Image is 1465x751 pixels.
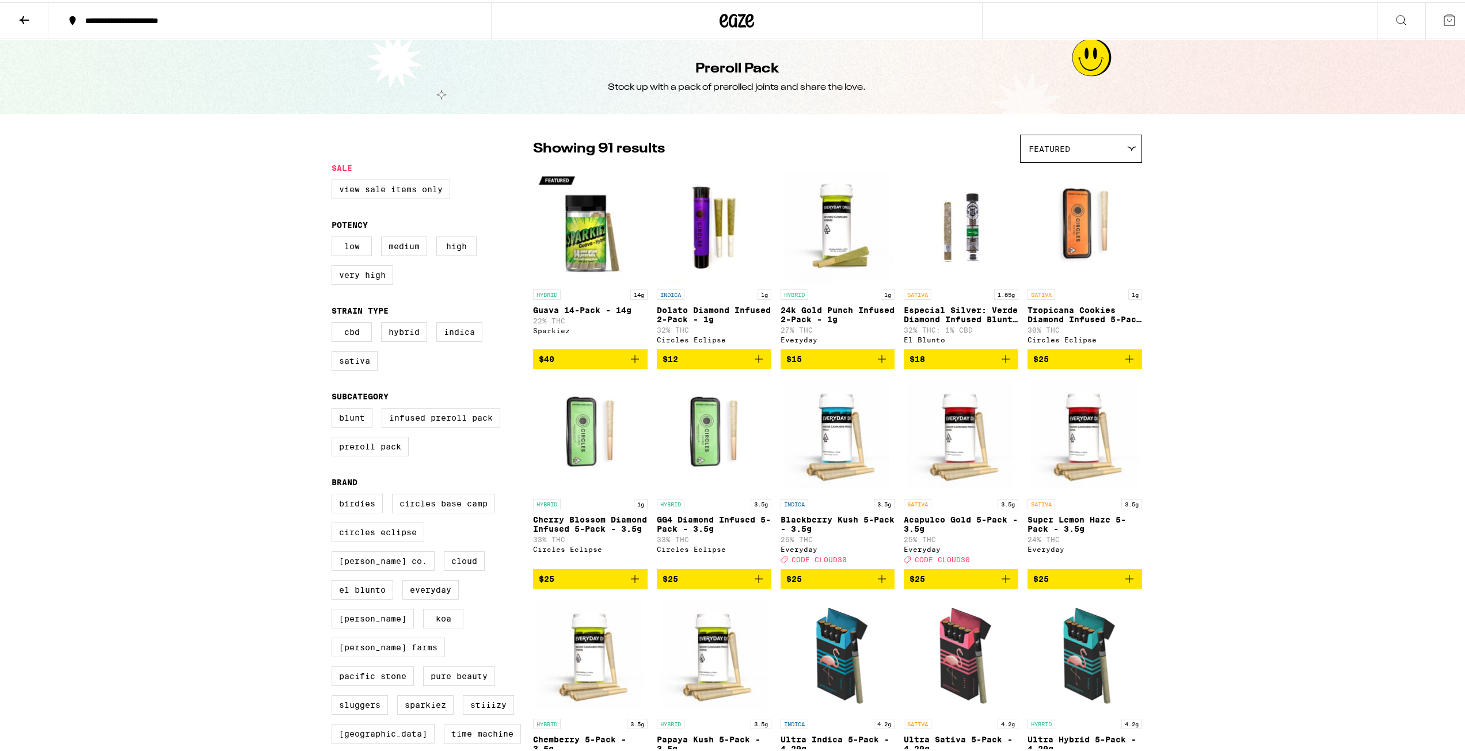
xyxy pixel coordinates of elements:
p: Dolato Diamond Infused 2-Pack - 1g [657,303,771,322]
img: Circles Eclipse - Dolato Diamond Infused 2-Pack - 1g [657,166,771,281]
p: Ultra Hybrid 5-Pack - 4.20g [1028,733,1142,751]
p: Ultra Indica 5-Pack - 4.20g [781,733,895,751]
p: Ultra Sativa 5-Pack - 4.20g [904,733,1018,751]
p: 3.5g [751,716,771,727]
p: HYBRID [657,497,684,507]
p: 3.5g [627,716,648,727]
a: Open page for GG4 Diamond Infused 5-Pack - 3.5g from Circles Eclipse [657,376,771,567]
label: Very High [332,263,393,283]
span: Featured [1029,142,1070,151]
label: Medium [381,234,427,254]
p: HYBRID [533,287,561,298]
p: 32% THC: 1% CBD [904,324,1018,331]
p: SATIVA [904,287,931,298]
img: Circles Eclipse - GG4 Diamond Infused 5-Pack - 3.5g [657,376,771,491]
h1: Preroll Pack [695,57,779,77]
label: Infused Preroll Pack [382,406,500,425]
img: Birdies - Ultra Hybrid 5-Pack - 4.20g [1028,596,1142,711]
a: Open page for Acapulco Gold 5-Pack - 3.5g from Everyday [904,376,1018,567]
p: Tropicana Cookies Diamond Infused 5-Pack - 3.5g [1028,303,1142,322]
legend: Strain Type [332,304,389,313]
p: HYBRID [781,287,808,298]
p: INDICA [781,716,808,727]
label: Everyday [402,578,459,597]
p: 1g [881,287,895,298]
p: 30% THC [1028,324,1142,331]
span: $25 [663,572,678,581]
img: Circles Eclipse - Tropicana Cookies Diamond Infused 5-Pack - 3.5g [1028,166,1142,281]
label: Koa [423,607,463,626]
p: 32% THC [657,324,771,331]
p: 24k Gold Punch Infused 2-Pack - 1g [781,303,895,322]
legend: Sale [332,161,352,170]
p: GG4 Diamond Infused 5-Pack - 3.5g [657,513,771,531]
label: Sativa [332,349,378,368]
p: Cherry Blossom Diamond Infused 5-Pack - 3.5g [533,513,648,531]
img: El Blunto - Especial Silver: Verde Diamond Infused Blunt - 1.65g [904,166,1018,281]
p: 14g [630,287,648,298]
p: 4.2g [998,716,1018,727]
p: SATIVA [1028,497,1055,507]
label: Circles Base Camp [392,491,495,511]
p: Showing 91 results [533,137,665,157]
a: Open page for Dolato Diamond Infused 2-Pack - 1g from Circles Eclipse [657,166,771,347]
label: Birdies [332,491,383,511]
p: Papaya Kush 5-Pack - 3.5g [657,733,771,751]
p: 3.5g [874,497,895,507]
img: Everyday - 24k Gold Punch Infused 2-Pack - 1g [781,166,895,281]
label: Preroll Pack [332,434,409,454]
span: $25 [786,572,802,581]
p: 1g [1128,287,1142,298]
span: $25 [539,572,554,581]
div: Stock up with a pack of prerolled joints and share the love. [608,79,866,92]
legend: Brand [332,475,357,485]
span: $25 [910,572,925,581]
span: CODE CLOUD30 [792,554,847,561]
p: 4.2g [1121,716,1142,727]
span: $25 [1033,352,1049,361]
p: 4.2g [874,716,895,727]
p: Blackberry Kush 5-Pack - 3.5g [781,513,895,531]
label: [PERSON_NAME] Farms [332,635,445,655]
div: Everyday [781,543,895,551]
button: Add to bag [904,567,1018,586]
label: Pacific Stone [332,664,414,684]
img: Everyday - Blackberry Kush 5-Pack - 3.5g [781,376,895,491]
label: Blunt [332,406,372,425]
label: Circles Eclipse [332,520,424,540]
p: HYBRID [1028,716,1055,727]
a: Open page for Cherry Blossom Diamond Infused 5-Pack - 3.5g from Circles Eclipse [533,376,648,567]
label: Pure Beauty [423,664,495,684]
label: [PERSON_NAME] Co. [332,549,435,569]
div: Everyday [781,334,895,341]
p: 1g [758,287,771,298]
button: Add to bag [657,567,771,586]
p: 1g [634,497,648,507]
button: Add to bag [904,347,1018,367]
p: Especial Silver: Verde Diamond Infused Blunt - 1.65g [904,303,1018,322]
div: Everyday [904,543,1018,551]
p: 24% THC [1028,533,1142,541]
span: CODE CLOUD30 [915,554,970,561]
img: Everyday - Acapulco Gold 5-Pack - 3.5g [904,376,1018,491]
p: 27% THC [781,324,895,331]
button: Add to bag [1028,347,1142,367]
p: Chemberry 5-Pack - 3.5g [533,733,648,751]
img: Everyday - Papaya Kush 5-Pack - 3.5g [657,596,771,711]
label: [GEOGRAPHIC_DATA] [332,722,435,741]
div: Circles Eclipse [657,543,771,551]
p: 22% THC [533,315,648,322]
button: Add to bag [533,347,648,367]
img: Circles Eclipse - Cherry Blossom Diamond Infused 5-Pack - 3.5g [533,376,648,491]
p: 33% THC [657,533,771,541]
label: Hybrid [381,320,427,340]
a: Open page for Blackberry Kush 5-Pack - 3.5g from Everyday [781,376,895,567]
legend: Subcategory [332,390,389,399]
label: Low [332,234,372,254]
a: Open page for 24k Gold Punch Infused 2-Pack - 1g from Everyday [781,166,895,347]
img: Everyday - Super Lemon Haze 5-Pack - 3.5g [1028,376,1142,491]
div: Sparkiez [533,325,648,332]
label: Cloud [444,549,485,569]
p: Acapulco Gold 5-Pack - 3.5g [904,513,1018,531]
a: Open page for Tropicana Cookies Diamond Infused 5-Pack - 3.5g from Circles Eclipse [1028,166,1142,347]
